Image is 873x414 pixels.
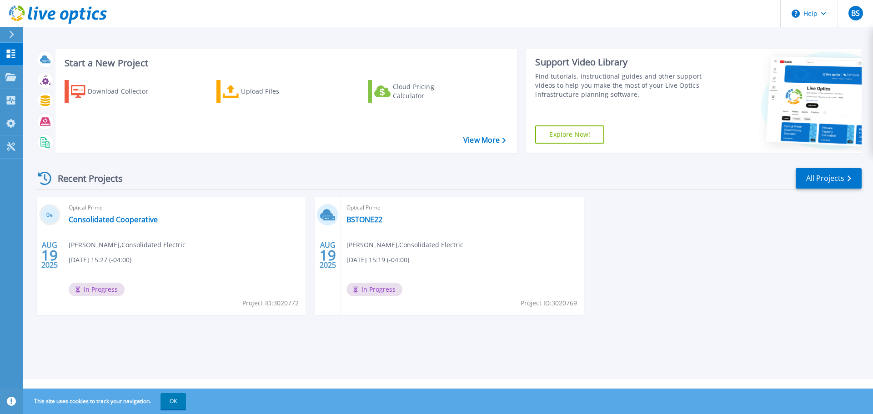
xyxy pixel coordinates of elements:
a: BSTONE22 [346,215,382,224]
div: Upload Files [241,82,314,100]
div: AUG 2025 [319,239,336,272]
span: Optical Prime [346,203,578,213]
span: Project ID: 3020772 [242,298,299,308]
span: In Progress [346,283,402,296]
span: [PERSON_NAME] , Consolidated Electric [69,240,186,250]
span: % [50,213,53,218]
span: 19 [41,251,58,259]
div: AUG 2025 [41,239,58,272]
a: View More [463,136,506,145]
div: Download Collector [88,82,161,100]
a: Explore Now! [535,125,604,144]
span: This site uses cookies to track your navigation. [25,393,186,409]
a: Cloud Pricing Calculator [368,80,469,103]
a: Consolidated Cooperative [69,215,158,224]
div: Cloud Pricing Calculator [393,82,466,100]
a: Download Collector [65,80,166,103]
span: [DATE] 15:27 (-04:00) [69,255,131,265]
div: Find tutorials, instructional guides and other support videos to help you make the most of your L... [535,72,706,99]
div: Support Video Library [535,56,706,68]
span: In Progress [69,283,125,296]
span: BS [851,10,860,17]
span: [PERSON_NAME] , Consolidated Electric [346,240,463,250]
a: Upload Files [216,80,318,103]
span: [DATE] 15:19 (-04:00) [346,255,409,265]
a: All Projects [796,168,862,189]
span: 19 [320,251,336,259]
button: OK [161,393,186,409]
div: Recent Projects [35,167,135,190]
h3: 0 [39,210,60,220]
span: Optical Prime [69,203,300,213]
span: Project ID: 3020769 [521,298,577,308]
h3: Start a New Project [65,58,506,68]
